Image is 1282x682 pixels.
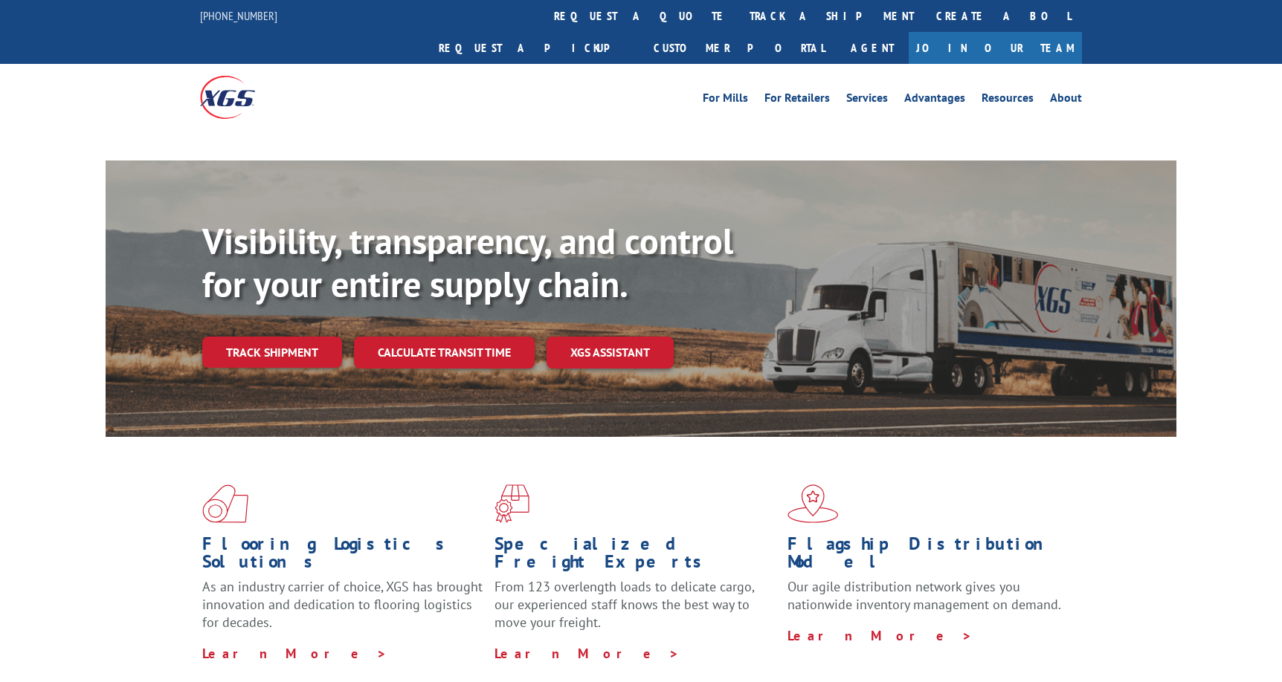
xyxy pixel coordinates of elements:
[787,484,839,523] img: xgs-icon-flagship-distribution-model-red
[836,32,909,64] a: Agent
[787,578,1061,613] span: Our agile distribution network gives you nationwide inventory management on demand.
[764,92,830,108] a: For Retailers
[202,484,248,523] img: xgs-icon-total-supply-chain-intelligence-red
[200,8,277,23] a: [PHONE_NUMBER]
[495,578,776,644] p: From 123 overlength loads to delicate cargo, our experienced staff knows the best way to move you...
[703,92,748,108] a: For Mills
[904,92,965,108] a: Advantages
[846,92,888,108] a: Services
[354,337,535,368] a: Calculate transit time
[495,645,680,662] a: Learn More >
[428,32,642,64] a: Request a pickup
[202,218,733,307] b: Visibility, transparency, and control for your entire supply chain.
[787,535,1069,578] h1: Flagship Distribution Model
[495,535,776,578] h1: Specialized Freight Experts
[202,535,483,578] h1: Flooring Logistics Solutions
[202,337,342,368] a: Track shipment
[787,627,973,644] a: Learn More >
[547,337,674,368] a: XGS ASSISTANT
[202,645,387,662] a: Learn More >
[1050,92,1082,108] a: About
[909,32,1082,64] a: Join Our Team
[495,484,529,523] img: xgs-icon-focused-on-flooring-red
[642,32,836,64] a: Customer Portal
[982,92,1034,108] a: Resources
[202,578,483,631] span: As an industry carrier of choice, XGS has brought innovation and dedication to flooring logistics...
